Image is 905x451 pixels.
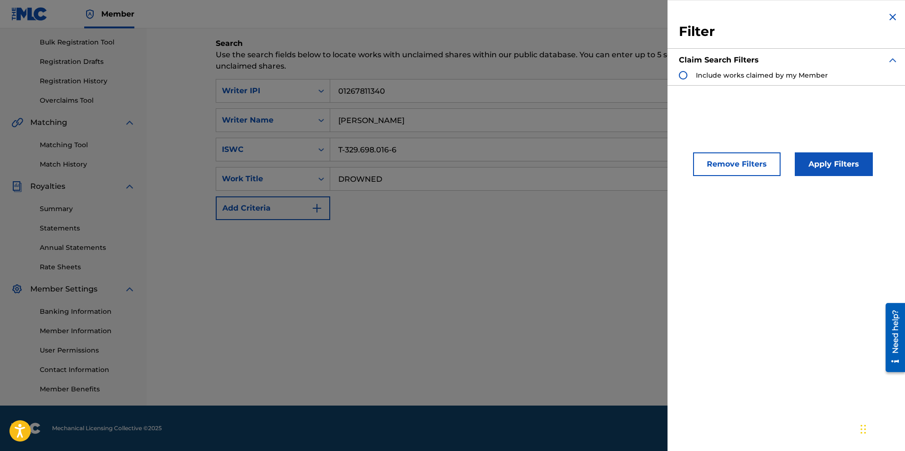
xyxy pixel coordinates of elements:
img: expand [887,54,898,66]
strong: Claim Search Filters [679,55,759,64]
form: Search Form [216,79,836,258]
a: User Permissions [40,345,135,355]
a: Matching Tool [40,140,135,150]
a: Statements [40,223,135,233]
div: Writer Name [222,115,307,126]
a: Annual Statements [40,243,135,253]
img: Top Rightsholder [84,9,96,20]
span: Matching [30,117,67,128]
img: expand [124,181,135,192]
img: Matching [11,117,23,128]
img: Royalties [11,181,23,192]
img: logo [11,423,41,434]
iframe: Resource Center [879,300,905,376]
span: Royalties [30,181,65,192]
button: Add Criteria [216,196,330,220]
img: expand [124,283,135,295]
h6: Search [216,38,836,49]
a: Match History [40,159,135,169]
span: Member [101,9,134,19]
a: Registration History [40,76,135,86]
img: close [887,11,898,23]
span: Include works claimed by my Member [696,71,828,80]
img: Member Settings [11,283,23,295]
span: Mechanical Licensing Collective © 2025 [52,424,162,433]
a: Member Benefits [40,384,135,394]
a: Registration Drafts [40,57,135,67]
p: Use the search fields below to locate works with unclaimed shares within our public database. You... [216,49,836,72]
iframe: Chat Widget [858,406,905,451]
div: ISWC [222,144,307,155]
a: Contact Information [40,365,135,375]
div: Writer IPI [222,85,307,97]
img: MLC Logo [11,7,48,21]
div: Drag [861,415,866,443]
span: Member Settings [30,283,97,295]
button: Remove Filters [693,152,781,176]
button: Apply Filters [795,152,873,176]
a: Banking Information [40,307,135,317]
img: expand [124,117,135,128]
div: Work Title [222,173,307,185]
a: Overclaims Tool [40,96,135,106]
h3: Filter [679,23,898,40]
a: Summary [40,204,135,214]
img: 9d2ae6d4665cec9f34b9.svg [311,203,323,214]
a: Member Information [40,326,135,336]
a: Rate Sheets [40,262,135,272]
a: Bulk Registration Tool [40,37,135,47]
